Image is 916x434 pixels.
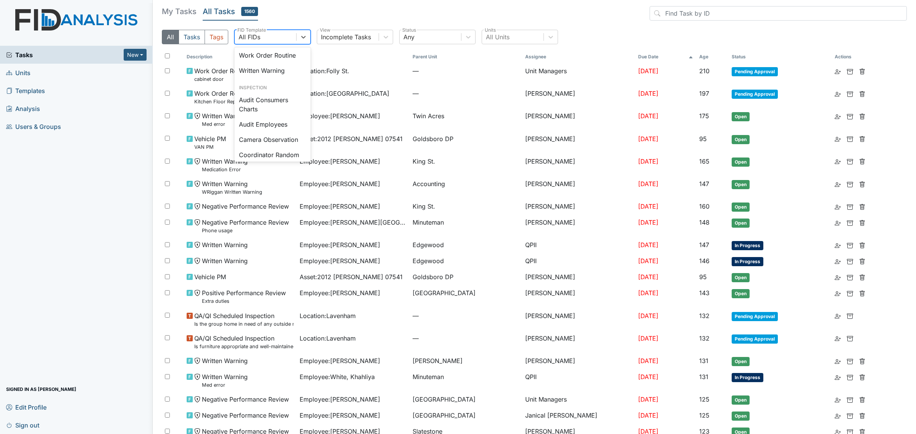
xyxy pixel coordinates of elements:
a: Archive [847,311,853,320]
div: Audit Consumers Charts [234,92,311,117]
td: [PERSON_NAME] [522,308,635,331]
td: [PERSON_NAME] [522,108,635,131]
span: [DATE] [638,257,658,265]
a: Delete [859,411,865,420]
td: [PERSON_NAME] [522,285,635,308]
span: Accounting [413,179,445,188]
span: Work Order Routine Kitchen Floor Repair [194,89,251,105]
a: Archive [847,411,853,420]
span: Open [732,357,750,366]
span: [DATE] [638,373,658,381]
span: Employee : [PERSON_NAME] [300,356,380,365]
span: Tasks [6,50,124,59]
td: Unit Managers [522,63,635,86]
a: Archive [847,89,853,98]
span: Employee : [PERSON_NAME] [300,240,380,249]
span: 125 [699,411,710,419]
td: [PERSON_NAME] [522,86,635,108]
th: Toggle SortBy [696,50,729,63]
a: Archive [847,66,853,76]
div: All Units [486,32,510,42]
span: King St. [413,202,435,211]
span: Pending Approval [732,312,778,321]
button: New [124,49,147,61]
span: [DATE] [638,203,658,210]
a: Delete [859,288,865,297]
span: In Progress [732,241,763,250]
a: Delete [859,240,865,249]
div: Coordinator Random [234,147,311,162]
span: Edit Profile [6,401,47,413]
a: Delete [859,272,865,281]
span: [GEOGRAPHIC_DATA] [413,411,476,420]
a: Delete [859,372,865,381]
div: Inspection [234,84,311,91]
a: Archive [847,157,853,166]
span: Work Order Routine cabinet door [194,66,251,83]
span: [PERSON_NAME] [413,356,463,365]
span: 131 [699,357,708,365]
span: In Progress [732,373,763,382]
span: 95 [699,135,707,143]
span: 131 [699,373,708,381]
div: Work Order Routine [234,48,311,63]
span: [GEOGRAPHIC_DATA] [413,288,476,297]
span: [GEOGRAPHIC_DATA] [413,395,476,404]
span: [DATE] [638,112,658,120]
a: Delete [859,256,865,265]
small: Med error [202,121,248,128]
div: Type filter [162,30,228,44]
a: Archive [847,202,853,211]
span: Asset : 2012 [PERSON_NAME] 07541 [300,134,403,143]
span: Employee : White, Khahliya [300,372,375,381]
a: Archive [847,134,853,143]
span: Written Warning Med error [202,372,248,389]
div: Camera Observation [234,132,311,147]
a: Archive [847,272,853,281]
span: [DATE] [638,135,658,143]
span: Edgewood [413,240,444,249]
small: Medication Error [202,166,248,173]
small: Kitchen Floor Repair [194,98,251,105]
a: Archive [847,111,853,121]
div: Incomplete Tasks [321,32,371,42]
span: Minuteman [413,218,444,227]
small: Extra duties [202,297,286,305]
a: Archive [847,356,853,365]
span: 125 [699,395,710,403]
span: Written Warning Medication Error [202,157,248,173]
a: Delete [859,89,865,98]
span: Employee : [PERSON_NAME] [300,256,380,265]
span: [DATE] [638,241,658,249]
span: Location : Lavenham [300,311,356,320]
span: In Progress [732,257,763,266]
span: QA/QI Scheduled Inspection Is the group home in need of any outside repairs (paint, gutters, pres... [194,311,294,328]
h5: All Tasks [203,6,258,17]
a: Delete [859,111,865,121]
a: Delete [859,218,865,227]
span: Written Warning [202,356,248,365]
div: Written Warning [234,63,311,78]
span: — [413,89,519,98]
a: Archive [847,218,853,227]
div: Any [403,32,414,42]
td: QPII [522,253,635,269]
span: Written Warning Med error [202,111,248,128]
div: All FIDs [239,32,260,42]
span: [DATE] [638,395,658,403]
span: Units [6,67,31,79]
span: [DATE] [638,90,658,97]
span: Open [732,289,750,298]
span: Written Warning [202,240,248,249]
td: [PERSON_NAME] [522,331,635,353]
span: Negative Performance Review Phone usage [202,218,289,234]
th: Toggle SortBy [297,50,410,63]
a: Archive [847,334,853,343]
td: [PERSON_NAME] [522,269,635,285]
td: Janical [PERSON_NAME] [522,408,635,424]
th: Toggle SortBy [729,50,832,63]
span: Negative Performance Review [202,202,289,211]
span: Negative Performance Review [202,411,289,420]
span: 148 [699,219,710,226]
small: VAN PM [194,143,226,151]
